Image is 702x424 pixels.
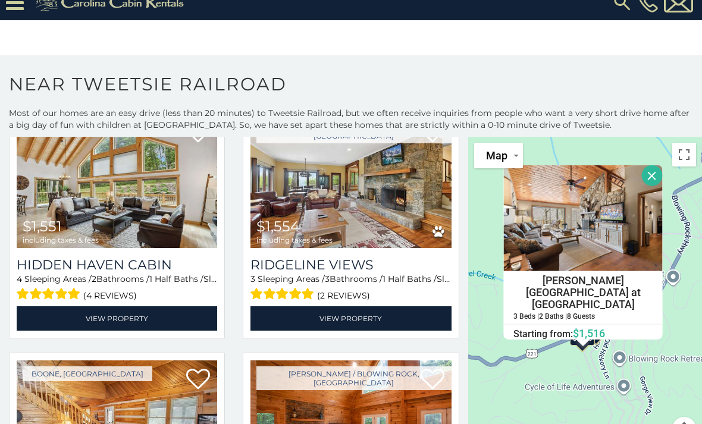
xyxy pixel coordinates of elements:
[504,165,663,271] img: Laurel Ridge Lodge at Blowing Rock
[325,274,330,284] span: 3
[474,143,523,168] button: Change map style
[23,366,152,381] a: Boone, [GEOGRAPHIC_DATA]
[17,114,217,248] a: Hidden Haven Cabin $1,551 including taxes & fees
[186,368,210,392] a: Add to favorites
[149,274,203,284] span: 1 Half Baths /
[567,313,595,321] h5: 8 Guests
[256,366,451,390] a: [PERSON_NAME] / Blowing Rock, [GEOGRAPHIC_DATA]
[539,313,567,321] h5: 2 Baths |
[23,218,62,235] span: $1,551
[504,271,663,339] a: [PERSON_NAME][GEOGRAPHIC_DATA] at [GEOGRAPHIC_DATA] 3 Beds | 2 Baths | 8 Guests Starting from:$1,516
[317,288,370,303] span: (2 reviews)
[383,274,437,284] span: 1 Half Baths /
[17,273,217,303] div: Sleeping Areas / Bathrooms / Sleeps:
[17,274,22,284] span: 4
[23,236,99,244] span: including taxes & fees
[250,114,451,248] img: Ridgeline Views
[250,257,451,273] a: Ridgeline Views
[672,143,696,167] button: Toggle fullscreen view
[92,274,96,284] span: 2
[642,165,663,186] button: Close
[250,274,255,284] span: 3
[17,114,217,248] img: Hidden Haven Cabin
[256,218,300,235] span: $1,554
[256,236,333,244] span: including taxes & fees
[17,306,217,331] a: View Property
[573,326,605,339] span: $1,516
[486,149,507,162] span: Map
[250,306,451,331] a: View Property
[83,288,137,303] span: (4 reviews)
[17,257,217,273] a: Hidden Haven Cabin
[504,327,662,339] h6: Starting from:
[513,313,539,321] h5: 3 Beds |
[250,114,451,248] a: Ridgeline Views $1,554 including taxes & fees
[504,271,662,312] h4: [PERSON_NAME][GEOGRAPHIC_DATA] at [GEOGRAPHIC_DATA]
[250,273,451,303] div: Sleeping Areas / Bathrooms / Sleeps:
